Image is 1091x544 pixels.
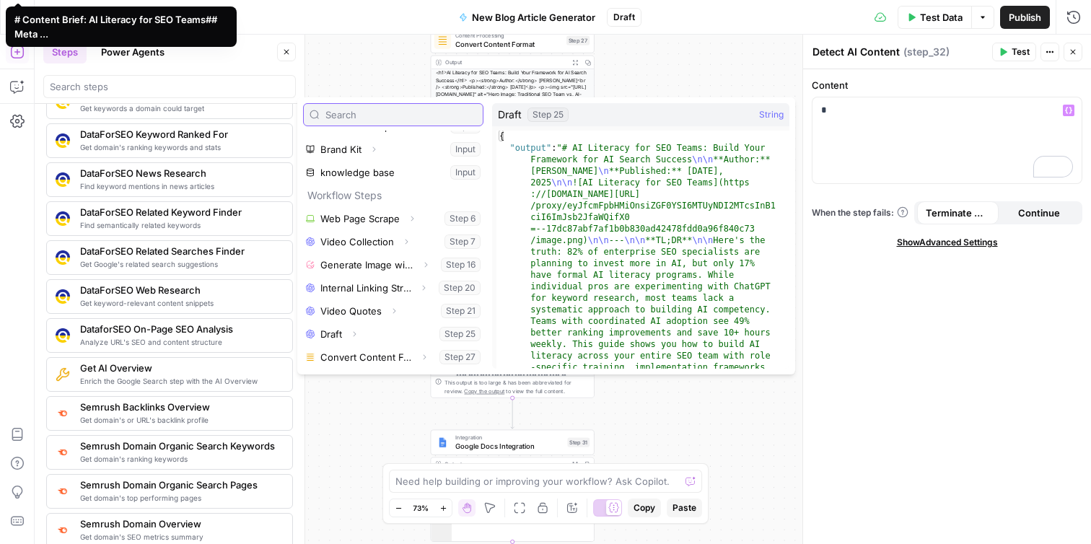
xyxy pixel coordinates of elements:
[80,336,281,348] span: Analyze URL's SEO and content structure
[80,258,281,270] span: Get Google's related search suggestions
[56,524,70,536] img: 4e4w6xi9sjogcjglmt5eorgxwtyu
[897,236,998,249] span: Show Advanced Settings
[14,12,228,41] div: # Content Brief: AI Literacy for SEO Teams## Meta ...
[898,6,971,29] button: Test Data
[80,322,281,336] span: DataforSEO On-Page SEO Analysis
[56,485,70,497] img: otu06fjiulrdwrqmbs7xihm55rg9
[472,10,595,25] span: New Blog Article Generator
[56,446,70,458] img: p4kt2d9mz0di8532fmfgvfq6uqa0
[303,230,483,253] button: Select variable Video Collection
[80,361,281,375] span: Get AI Overview
[413,502,429,514] span: 73%
[672,501,696,514] span: Paste
[80,180,281,192] span: Find keyword mentions in news articles
[303,207,483,230] button: Select variable Web Page Scrape
[926,206,990,220] span: Terminate Workflow
[80,492,281,504] span: Get domain's top performing pages
[80,531,281,543] span: Get domain's SEO metrics summary
[80,517,281,531] span: Semrush Domain Overview
[437,437,448,448] img: Instagram%20post%20-%201%201.png
[634,501,655,514] span: Copy
[56,367,70,382] img: 73nre3h8eff8duqnn8tc5kmlnmbe
[759,108,784,122] span: String
[455,39,562,50] span: Convert Content Format
[80,375,281,387] span: Enrich the Google Search step with the AI Overview
[80,478,281,492] span: Semrush Domain Organic Search Pages
[56,133,70,148] img: 3iojl28do7crl10hh26nxau20pae
[431,430,595,542] div: IntegrationGoogle Docs IntegrationStep 31Output{ "file_url":"[URL][DOMAIN_NAME] /d/1WfSNZb9b7sPWZ...
[303,138,483,161] button: Select variable Brand Kit
[80,102,281,114] span: Get keywords a domain could target
[80,205,281,219] span: DataForSEO Related Keyword Finder
[80,244,281,258] span: DataForSEO Related Searches Finder
[1009,10,1041,25] span: Publish
[56,211,70,226] img: se7yyxfvbxn2c3qgqs66gfh04cl6
[511,398,514,429] g: Edge from step_30 to step_31
[80,166,281,180] span: DataForSEO News Research
[437,35,448,46] img: o3r9yhbrn24ooq0tey3lueqptmfj
[50,79,289,94] input: Search steps
[325,108,477,122] input: Search
[455,32,562,40] span: Content Processing
[80,297,281,309] span: Get keyword-relevant content snippets
[80,127,281,141] span: DataForSEO Keyword Ranked For
[303,161,483,184] button: Select variable knowledge base
[303,323,483,346] button: Select variable Draft
[613,11,635,24] span: Draft
[444,460,565,468] div: Output
[431,28,595,140] div: Content ProcessingConvert Content FormatStep 27Output<h1>AI Literacy for SEO Teams: Build Your Fr...
[455,434,564,442] span: Integration
[303,184,483,207] p: Workflow Steps
[80,453,281,465] span: Get domain's ranking keywords
[999,201,1080,224] button: Continue
[1012,45,1030,58] span: Test
[567,438,590,447] div: Step 31
[80,141,281,153] span: Get domain's ranking keywords and stats
[812,45,900,59] textarea: Detect AI Content
[812,206,908,219] a: When the step fails:
[498,108,522,122] span: Draft
[812,97,1082,183] div: To enrich screen reader interactions, please activate Accessibility in Grammarly extension settings
[464,388,504,395] span: Copy the output
[303,276,483,299] button: Select variable Internal Linking Strategy
[444,378,590,395] div: This output is too large & has been abbreviated for review. to view the full content.
[303,253,483,276] button: Select variable Generate Image with AI
[56,250,70,265] img: 9u0p4zbvbrir7uayayktvs1v5eg0
[80,400,281,414] span: Semrush Backlinks Overview
[812,78,1082,92] label: Content
[450,6,604,29] button: New Blog Article Generator
[43,40,87,63] button: Steps
[920,10,963,25] span: Test Data
[56,289,70,304] img: 3hnddut9cmlpnoegpdll2wmnov83
[566,36,590,45] div: Step 27
[56,328,70,343] img: y3iv96nwgxbwrvt76z37ug4ox9nv
[80,414,281,426] span: Get domain's or URL's backlink profile
[303,346,483,369] button: Select variable Convert Content Format
[628,499,661,517] button: Copy
[303,299,483,323] button: Select variable Video Quotes
[667,499,702,517] button: Paste
[80,283,281,297] span: DataForSEO Web Research
[56,407,70,419] img: 3lyvnidk9veb5oecvmize2kaffdg
[992,43,1036,61] button: Test
[80,439,281,453] span: Semrush Domain Organic Search Keywords
[444,58,565,66] div: Output
[1000,6,1050,29] button: Publish
[903,45,950,59] span: ( step_32 )
[80,219,281,231] span: Find semantically related keywords
[455,441,564,452] span: Google Docs Integration
[1018,206,1060,220] span: Continue
[527,108,569,122] div: Step 25
[56,172,70,187] img: vjoh3p9kohnippxyp1brdnq6ymi1
[92,40,173,63] button: Power Agents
